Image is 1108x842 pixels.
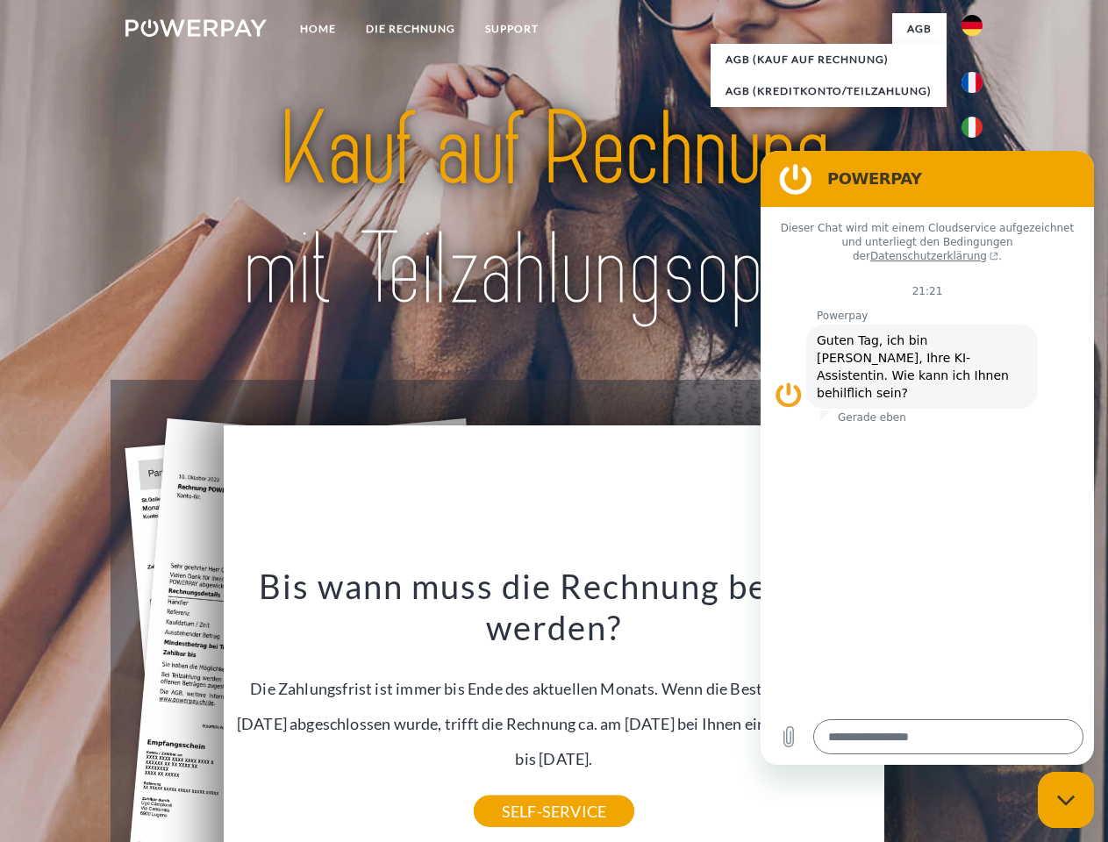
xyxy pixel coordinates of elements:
a: AGB (Kauf auf Rechnung) [711,44,947,75]
img: de [961,15,983,36]
a: SUPPORT [470,13,554,45]
img: title-powerpay_de.svg [168,84,940,336]
img: logo-powerpay-white.svg [125,19,267,37]
img: fr [961,72,983,93]
a: Home [285,13,351,45]
a: DIE RECHNUNG [351,13,470,45]
div: Die Zahlungsfrist ist immer bis Ende des aktuellen Monats. Wenn die Bestellung z.B. am [DATE] abg... [234,565,875,811]
img: it [961,117,983,138]
a: AGB (Kreditkonto/Teilzahlung) [711,75,947,107]
iframe: Messaging-Fenster [761,151,1094,765]
iframe: Schaltfläche zum Öffnen des Messaging-Fensters; Konversation läuft [1038,772,1094,828]
h3: Bis wann muss die Rechnung bezahlt werden? [234,565,875,649]
a: SELF-SERVICE [474,796,634,827]
a: agb [892,13,947,45]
